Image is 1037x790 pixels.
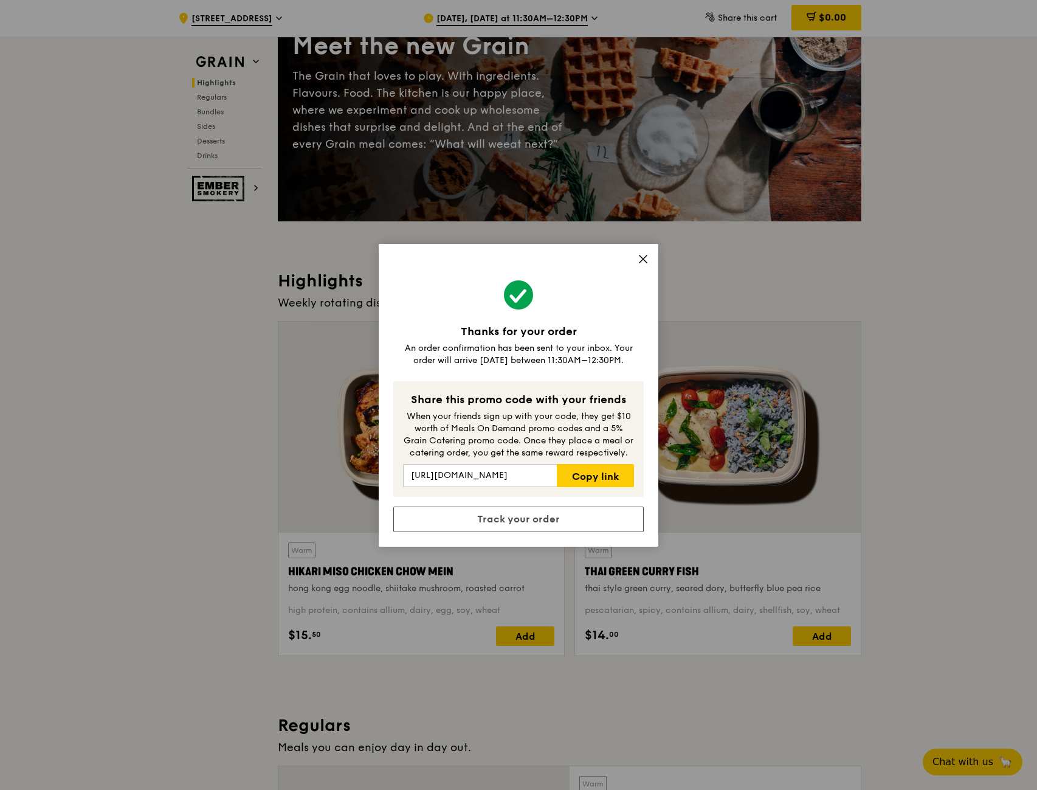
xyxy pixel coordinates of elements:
div: When your friends sign up with your code, they get $10 worth of Meals On Demand promo codes and a... [403,411,634,459]
div: An order confirmation has been sent to your inbox. Your order will arrive [DATE] between 11:30AM–... [393,342,644,367]
a: Copy link [557,464,634,487]
div: Share this promo code with your friends [403,391,634,408]
a: Track your order [393,507,644,532]
div: Thanks for your order [393,323,644,340]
